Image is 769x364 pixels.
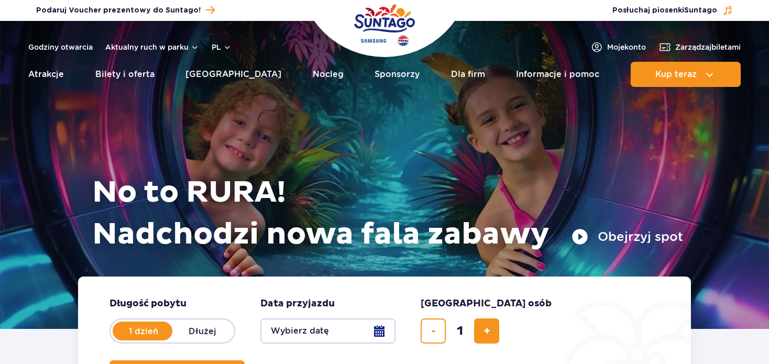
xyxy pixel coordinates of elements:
[421,297,552,310] span: [GEOGRAPHIC_DATA] osób
[421,318,446,344] button: usuń bilet
[114,320,173,342] label: 1 dzień
[612,5,733,16] button: Posłuchaj piosenkiSuntago
[684,7,717,14] span: Suntago
[36,5,201,16] span: Podaruj Voucher prezentowy do Suntago!
[447,318,473,344] input: liczba biletów
[95,62,155,87] a: Bilety i oferta
[612,5,717,16] span: Posłuchaj piosenki
[109,297,186,310] span: Długość pobytu
[92,172,683,256] h1: No to RURA! Nadchodzi nowa fala zabawy
[313,62,344,87] a: Nocleg
[260,318,396,344] button: Wybierz datę
[516,62,599,87] a: Informacje i pomoc
[28,42,93,52] a: Godziny otwarcia
[675,42,741,52] span: Zarządzaj biletami
[185,62,281,87] a: [GEOGRAPHIC_DATA]
[172,320,232,342] label: Dłużej
[36,3,215,17] a: Podaruj Voucher prezentowy do Suntago!
[260,297,335,310] span: Data przyjazdu
[28,62,64,87] a: Atrakcje
[451,62,485,87] a: Dla firm
[572,228,683,245] button: Obejrzyj spot
[607,42,646,52] span: Moje konto
[658,41,741,53] a: Zarządzajbiletami
[590,41,646,53] a: Mojekonto
[631,62,741,87] button: Kup teraz
[474,318,499,344] button: dodaj bilet
[655,70,697,79] span: Kup teraz
[105,43,199,51] button: Aktualny ruch w parku
[212,42,232,52] button: pl
[375,62,420,87] a: Sponsorzy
